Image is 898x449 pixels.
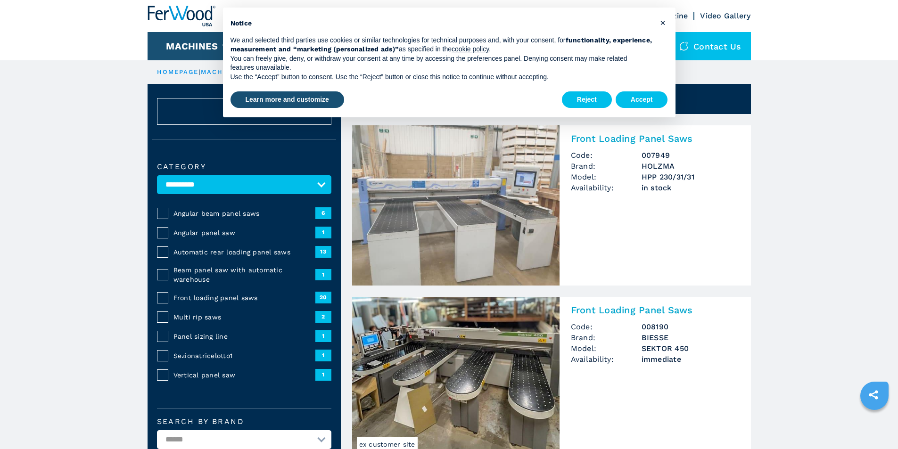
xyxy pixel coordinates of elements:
h2: Front Loading Panel Saws [571,304,740,316]
h3: SEKTOR 450 [642,343,740,354]
span: 1 [315,227,331,238]
p: Use the “Accept” button to consent. Use the “Reject” button or close this notice to continue with... [231,73,653,82]
p: You can freely give, deny, or withdraw your consent at any time by accessing the preferences pane... [231,54,653,73]
span: 1 [315,269,331,280]
label: Category [157,163,331,171]
h3: HOLZMA [642,161,740,171]
span: Code: [571,150,642,161]
a: Front Loading Panel Saws HOLZMA HPP 230/31/31Front Loading Panel SawsCode:007949Brand:HOLZMAModel... [352,125,751,286]
a: cookie policy [452,45,489,53]
button: Learn more and customize [231,91,344,108]
div: Contact us [670,32,751,60]
span: Front loading panel saws [173,293,315,302]
span: 1 [315,369,331,380]
span: Model: [571,171,642,182]
button: Close this notice [656,15,671,30]
span: immediate [642,354,740,365]
h2: Notice [231,19,653,28]
span: Automatic rear loading panel saws [173,247,315,257]
span: Panel sizing line [173,332,315,341]
span: Vertical panel saw [173,370,315,380]
a: machines [201,68,241,75]
img: Ferwood [148,6,215,26]
span: Availability: [571,182,642,193]
span: 1 [315,350,331,361]
button: ResetCancel [157,98,331,125]
span: 13 [315,246,331,257]
img: Front Loading Panel Saws HOLZMA HPP 230/31/31 [352,125,560,286]
a: Video Gallery [700,11,750,20]
h2: Front Loading Panel Saws [571,133,740,144]
p: We and selected third parties use cookies or similar technologies for technical purposes and, wit... [231,36,653,54]
span: Brand: [571,332,642,343]
h3: 007949 [642,150,740,161]
span: Angular panel saw [173,228,315,237]
strong: functionality, experience, measurement and “marketing (personalized ads)” [231,36,652,53]
a: sharethis [862,383,885,407]
h3: BIESSE [642,332,740,343]
span: Brand: [571,161,642,171]
button: Machines [166,41,218,52]
span: in stock [642,182,740,193]
span: 1 [315,330,331,342]
span: | [198,68,200,75]
span: 6 [315,207,331,219]
span: Angular beam panel saws [173,209,315,218]
span: Sezionatricelotto1 [173,351,315,360]
span: 2 [315,311,331,322]
label: Search by brand [157,418,331,425]
span: Multi rip saws [173,312,315,322]
iframe: Chat [858,407,891,442]
a: HOMEPAGE [157,68,199,75]
img: Contact us [679,41,689,51]
button: Reject [562,91,612,108]
span: Availability: [571,354,642,365]
span: Model: [571,343,642,354]
span: 20 [315,292,331,303]
span: × [660,17,666,28]
h3: 008190 [642,321,740,332]
button: Accept [616,91,668,108]
span: Beam panel saw with automatic warehouse [173,265,315,284]
span: Code: [571,321,642,332]
h3: HPP 230/31/31 [642,171,740,182]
